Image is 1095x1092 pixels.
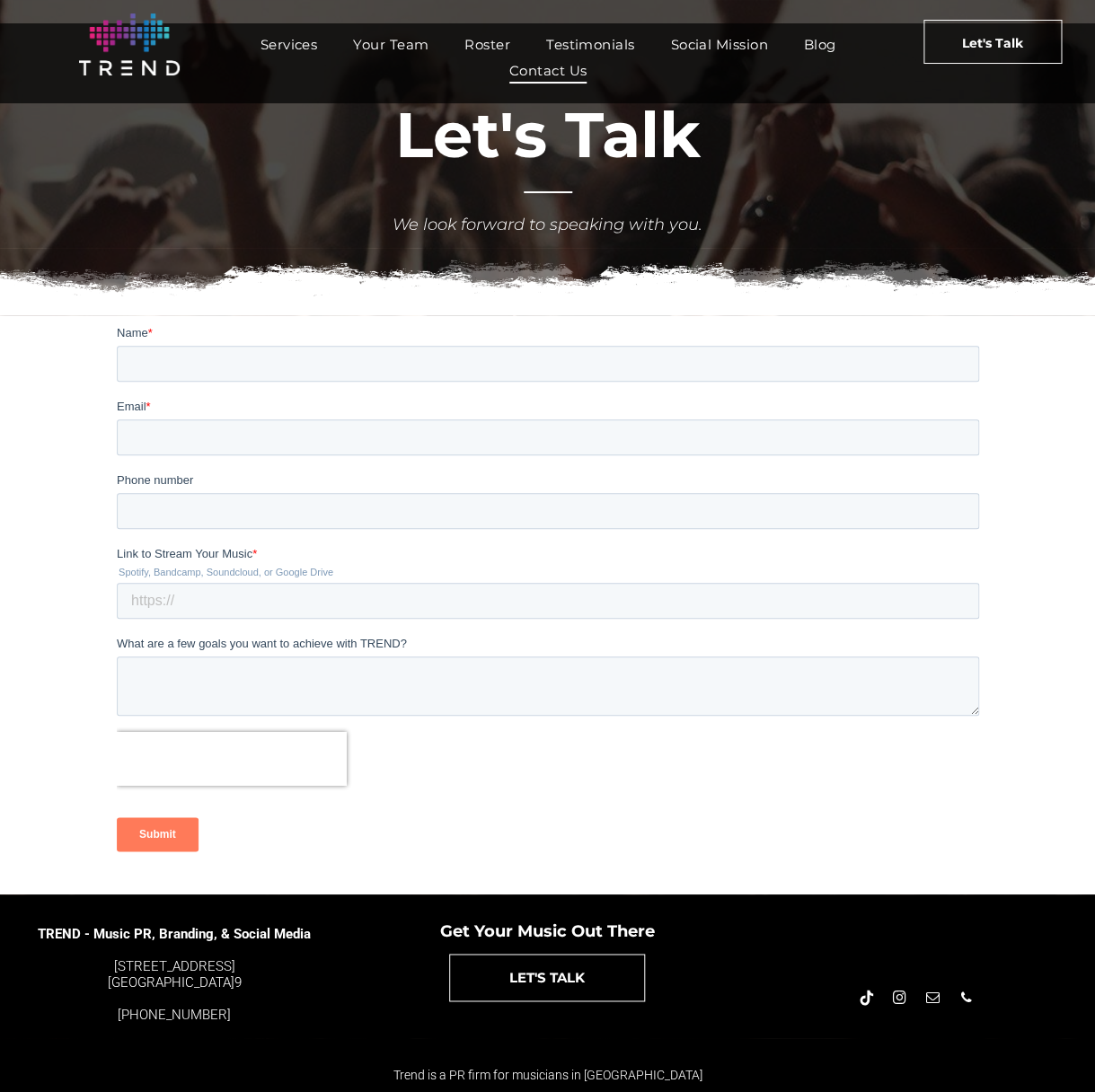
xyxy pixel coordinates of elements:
[79,13,180,75] img: logo
[37,958,312,991] div: 9
[786,31,854,57] a: Blog
[108,958,235,991] a: [STREET_ADDRESS][GEOGRAPHIC_DATA]
[449,954,645,1001] a: LET'S TALK
[528,31,652,57] a: Testimonials
[491,57,605,84] a: Contact Us
[335,31,446,57] a: Your Team
[509,955,585,1000] span: LET'S TALK
[38,926,311,942] span: TREND - Music PR, Branding, & Social Media
[446,31,528,57] a: Roster
[772,884,1095,1092] iframe: Chat Widget
[283,213,813,237] div: We look forward to speaking with you.
[652,31,785,57] a: Social Mission
[440,921,655,941] span: Get Your Music Out There
[923,20,1062,64] a: Let's Talk
[108,958,235,991] font: [STREET_ADDRESS] [GEOGRAPHIC_DATA]
[243,31,336,57] a: Services
[962,21,1023,66] span: Let's Talk
[117,324,979,885] iframe: Form 0
[118,1007,231,1023] a: [PHONE_NUMBER]
[393,1067,702,1081] span: Trend is a PR firm for musicians in [GEOGRAPHIC_DATA]
[395,96,701,173] span: Let's Talk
